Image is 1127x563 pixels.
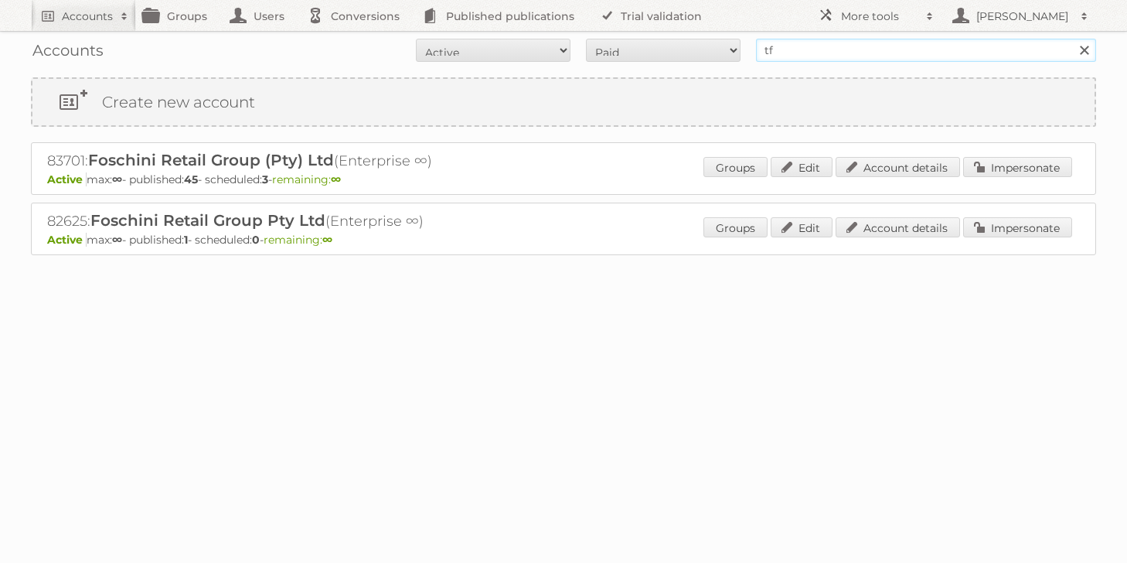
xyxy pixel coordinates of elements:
[47,172,1080,186] p: max: - published: - scheduled: -
[771,217,832,237] a: Edit
[963,217,1072,237] a: Impersonate
[703,217,768,237] a: Groups
[836,217,960,237] a: Account details
[322,233,332,247] strong: ∞
[47,151,588,171] h2: 83701: (Enterprise ∞)
[88,151,334,169] span: Foschini Retail Group (Pty) Ltd
[272,172,341,186] span: remaining:
[252,233,260,247] strong: 0
[184,233,188,247] strong: 1
[47,172,87,186] span: Active
[963,157,1072,177] a: Impersonate
[62,9,113,24] h2: Accounts
[47,233,87,247] span: Active
[331,172,341,186] strong: ∞
[47,233,1080,247] p: max: - published: - scheduled: -
[32,79,1095,125] a: Create new account
[771,157,832,177] a: Edit
[972,9,1073,24] h2: [PERSON_NAME]
[184,172,198,186] strong: 45
[112,233,122,247] strong: ∞
[264,233,332,247] span: remaining:
[836,157,960,177] a: Account details
[90,211,325,230] span: Foschini Retail Group Pty Ltd
[841,9,918,24] h2: More tools
[47,211,588,231] h2: 82625: (Enterprise ∞)
[262,172,268,186] strong: 3
[703,157,768,177] a: Groups
[112,172,122,186] strong: ∞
